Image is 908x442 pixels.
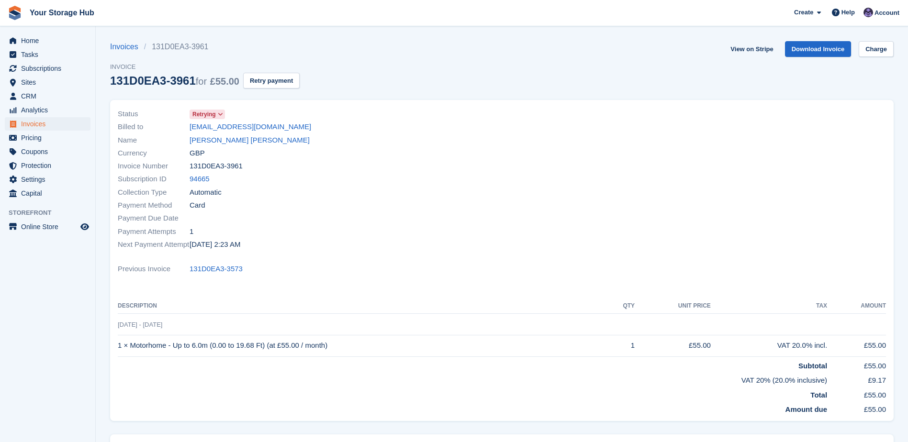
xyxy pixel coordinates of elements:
span: Account [874,8,899,18]
a: View on Stripe [727,41,777,57]
span: Invoice Number [118,161,190,172]
span: Tasks [21,48,78,61]
a: Download Invoice [785,41,852,57]
span: Payment Method [118,200,190,211]
strong: Subtotal [798,362,827,370]
span: Home [21,34,78,47]
span: Previous Invoice [118,264,190,275]
a: 131D0EA3-3573 [190,264,243,275]
td: £55.00 [827,400,886,415]
div: 131D0EA3-3961 [110,74,239,87]
th: QTY [607,298,635,314]
span: [DATE] - [DATE] [118,321,162,328]
span: 131D0EA3-3961 [190,161,243,172]
img: stora-icon-8386f47178a22dfd0bd8f6a31ec36ba5ce8667c1dd55bd0f319d3a0aa187defe.svg [8,6,22,20]
a: menu [5,48,90,61]
span: Online Store [21,220,78,233]
a: menu [5,220,90,233]
td: £55.00 [827,335,886,356]
span: Invoices [21,117,78,131]
a: menu [5,62,90,75]
span: Name [118,135,190,146]
span: Subscription ID [118,174,190,185]
a: menu [5,117,90,131]
span: Retrying [192,110,216,119]
span: Sites [21,76,78,89]
th: Unit Price [635,298,711,314]
span: Next Payment Attempt [118,239,190,250]
a: Invoices [110,41,144,53]
span: Card [190,200,205,211]
td: 1 [607,335,635,356]
span: £55.00 [210,76,239,87]
a: Charge [859,41,894,57]
a: Retrying [190,109,225,120]
button: Retry payment [243,73,300,88]
a: [PERSON_NAME] [PERSON_NAME] [190,135,310,146]
span: Create [794,8,813,17]
span: Coupons [21,145,78,158]
span: Capital [21,187,78,200]
a: menu [5,34,90,47]
a: menu [5,159,90,172]
strong: Amount due [785,405,828,413]
span: Settings [21,173,78,186]
a: menu [5,131,90,144]
span: Billed to [118,122,190,133]
a: [EMAIL_ADDRESS][DOMAIN_NAME] [190,122,311,133]
th: Tax [711,298,827,314]
span: Pricing [21,131,78,144]
span: Collection Type [118,187,190,198]
span: Status [118,109,190,120]
span: Invoice [110,62,300,72]
span: 1 [190,226,193,237]
span: Protection [21,159,78,172]
a: Your Storage Hub [26,5,98,21]
nav: breadcrumbs [110,41,300,53]
a: menu [5,103,90,117]
div: VAT 20.0% incl. [711,340,827,351]
span: Payment Attempts [118,226,190,237]
a: 94665 [190,174,210,185]
td: £55.00 [635,335,711,356]
span: for [196,76,207,87]
span: CRM [21,89,78,103]
span: Subscriptions [21,62,78,75]
th: Description [118,298,607,314]
td: £55.00 [827,386,886,401]
a: menu [5,89,90,103]
span: Currency [118,148,190,159]
span: Analytics [21,103,78,117]
span: GBP [190,148,205,159]
strong: Total [810,391,827,399]
td: 1 × Motorhome - Up to 6.0m (0.00 to 19.68 Ft) (at £55.00 / month) [118,335,607,356]
time: 2025-10-05 01:23:05 UTC [190,239,240,250]
a: menu [5,173,90,186]
a: menu [5,76,90,89]
span: Storefront [9,208,95,218]
td: £55.00 [827,356,886,371]
span: Help [841,8,855,17]
a: menu [5,187,90,200]
a: Preview store [79,221,90,232]
td: VAT 20% (20.0% inclusive) [118,371,827,386]
td: £9.17 [827,371,886,386]
img: Liam Beddard [863,8,873,17]
span: Payment Due Date [118,213,190,224]
a: menu [5,145,90,158]
th: Amount [827,298,886,314]
span: Automatic [190,187,222,198]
